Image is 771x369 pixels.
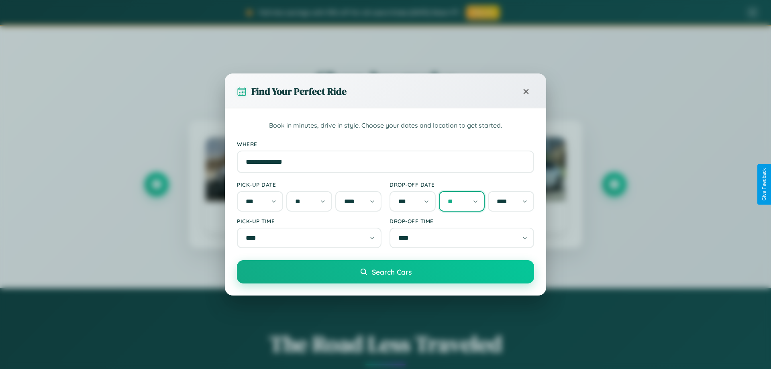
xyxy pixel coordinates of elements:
p: Book in minutes, drive in style. Choose your dates and location to get started. [237,120,534,131]
button: Search Cars [237,260,534,283]
label: Where [237,141,534,147]
label: Pick-up Date [237,181,381,188]
span: Search Cars [372,267,412,276]
h3: Find Your Perfect Ride [251,85,347,98]
label: Drop-off Time [390,218,534,224]
label: Pick-up Time [237,218,381,224]
label: Drop-off Date [390,181,534,188]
